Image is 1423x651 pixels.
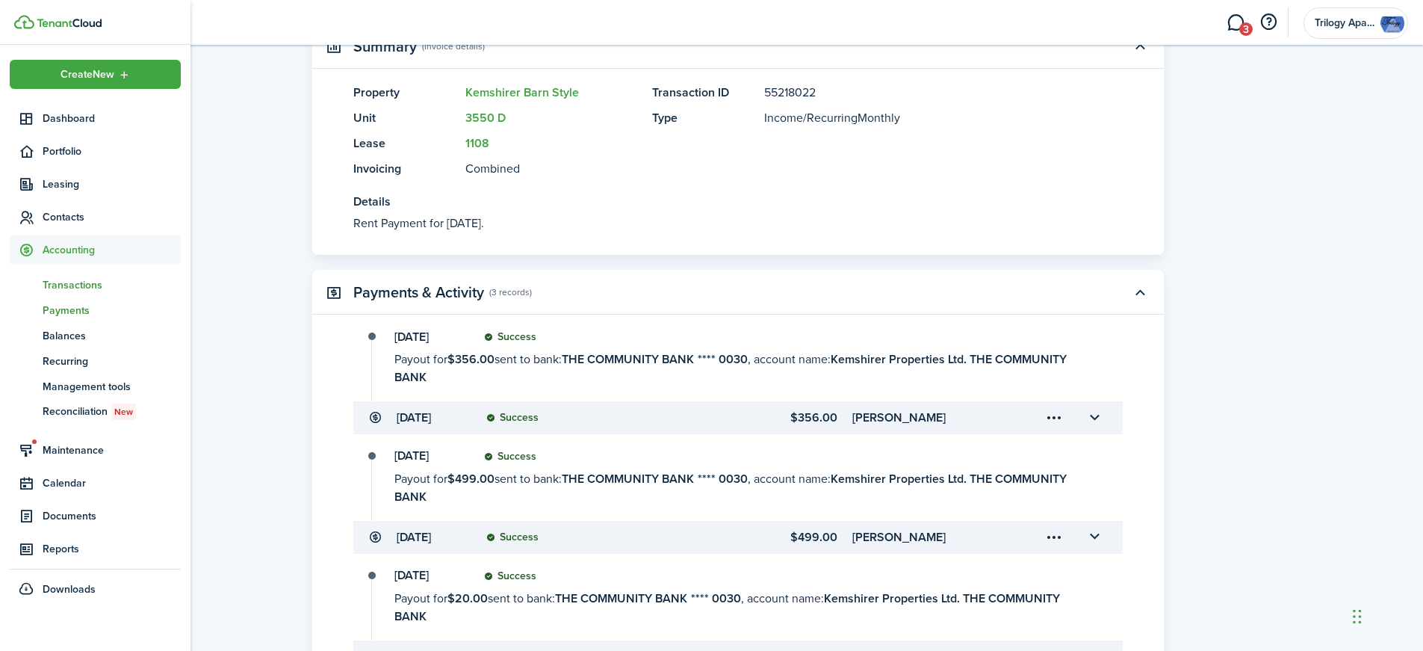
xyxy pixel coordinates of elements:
button: Toggle accordion [1082,405,1108,431]
span: New [114,405,133,419]
button: Open resource center [1256,10,1281,35]
span: Reports [43,541,181,557]
status: Success [484,331,536,343]
panel-main-title: Transaction ID [652,84,757,102]
transaction-details-activity-item-descri: Payout for sent to bank: , account name: [394,590,1076,626]
a: Kemshirer Barn Style [465,84,579,101]
transaction-details-table-item-client: Aubree Pettigrew [852,409,1000,427]
panel-main-title: Property [353,84,458,102]
transaction-details-activity-item-date: [DATE] [394,450,469,462]
b: THE COMMUNITY BANK [562,351,694,368]
b: THE COMMUNITY BANK [562,470,694,487]
a: 3550 D [465,109,506,126]
span: Reconciliation [43,404,181,420]
b: $499.00 [447,470,495,487]
status: Success [486,531,539,543]
transaction-details-activity-item-date: [DATE] [394,331,469,343]
span: Trilogy Apartments LTD. [1315,18,1374,28]
span: Documents [43,508,181,524]
button: Open menu [10,60,181,89]
a: Management tools [10,374,181,399]
panel-main-title: Invoicing [353,160,458,178]
button: Toggle accordion [1127,280,1153,305]
span: Dashboard [43,111,181,126]
transaction-details-activity-item-descri: Payout for sent to bank: , account name: [394,351,1076,386]
button: Toggle accordion [1127,34,1153,59]
panel-main-title: Lease [353,135,458,152]
button: Open menu [1042,405,1067,431]
b: Kemshirer Properties Ltd. THE COMMUNITY BANK [394,470,1067,505]
span: Management tools [43,379,181,395]
panel-main-body: Toggle accordion [312,84,1164,255]
b: Kemshirer Properties Ltd. THE COMMUNITY BANK [394,351,1067,386]
span: Transactions [43,277,181,293]
panel-main-description: Combined [465,160,637,178]
span: Payments [43,303,181,318]
transaction-details-activity-item-descri: Payout for sent to bank: , account name: [394,470,1076,506]
panel-main-title: Type [652,109,757,127]
panel-main-description: Rent Payment for [DATE]. [353,215,1078,232]
a: Transactions [10,272,181,297]
a: Recurring [10,348,181,374]
panel-main-title: Summary [353,38,417,55]
b: Kemshirer Properties Ltd. THE COMMUNITY BANK [394,590,1060,625]
span: Downloads [43,581,96,597]
iframe: Chat Widget [1174,490,1423,651]
div: Drag [1353,594,1362,639]
transaction-details-table-item-client: Michael Bagley [852,528,1000,546]
button: Toggle accordion [1082,525,1108,550]
status: Success [486,412,539,424]
a: 1108 [465,135,489,152]
a: Messaging [1221,4,1250,42]
span: Recurring Monthly [807,109,900,126]
span: Accounting [43,242,181,258]
transaction-details-activity-item-date: [DATE] [394,570,469,581]
a: Dashboard [10,104,181,133]
a: Reports [10,534,181,564]
span: Create New [61,70,114,80]
span: Calendar [43,475,181,491]
span: Balances [43,328,181,344]
panel-main-title: Unit [353,109,458,127]
panel-main-description: 55218022 [764,84,1078,102]
span: Portfolio [43,144,181,159]
span: 3 [1239,22,1253,36]
panel-main-title: Payments & Activity [353,284,484,301]
panel-main-description: / [764,109,1078,127]
img: Trilogy Apartments LTD. [1380,11,1404,35]
transaction-details-table-item-date: [DATE] [397,528,471,546]
a: Balances [10,323,181,348]
b: $356.00 [447,351,495,368]
span: Recurring [43,354,181,369]
panel-main-subtitle: (Invoice details) [422,40,485,53]
transaction-details-table-item-date: [DATE] [397,409,471,427]
span: Income [764,109,803,126]
panel-main-title: Details [353,193,1078,211]
span: Leasing [43,176,181,192]
b: THE COMMUNITY BANK [555,590,687,607]
status: Success [484,451,536,463]
button: Open menu [1042,525,1067,550]
a: ReconciliationNew [10,399,181,425]
span: Maintenance [43,442,181,458]
img: TenantCloud [37,19,102,28]
span: Contacts [43,209,181,225]
panel-main-subtitle: (3 records) [489,286,532,299]
b: $20.00 [447,590,488,607]
img: TenantCloud [14,15,34,29]
transaction-details-table-item-amount: $356.00 [704,409,837,427]
status: Success [484,570,536,582]
transaction-details-table-item-amount: $499.00 [704,528,837,546]
a: Payments [10,297,181,323]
